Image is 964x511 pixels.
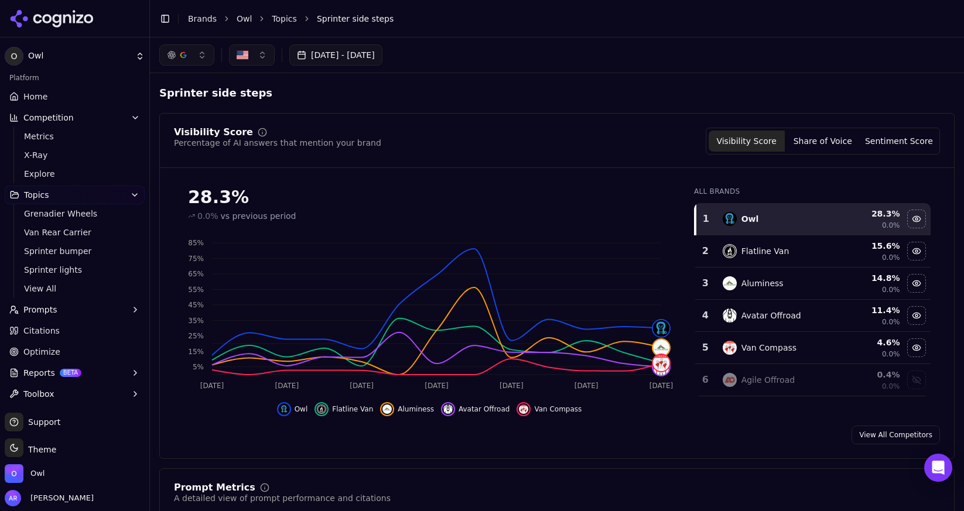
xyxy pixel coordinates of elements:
img: aluminess [653,339,669,356]
a: Metrics [19,128,131,145]
div: 4.6 % [840,337,900,348]
tr: 6agile offroadAgile Offroad0.4%0.0%Show agile offroad data [695,364,931,396]
button: Hide avatar offroad data [441,402,510,416]
div: 5 [700,341,711,355]
span: View All [24,283,126,294]
span: BETA [60,369,81,377]
a: Home [5,87,145,106]
img: Adam Raper [5,490,21,506]
a: Citations [5,321,145,340]
div: 3 [700,276,711,290]
div: Data table [694,203,931,396]
div: Owl [741,213,759,225]
span: O [5,47,23,66]
button: Sentiment Score [861,131,937,152]
button: Hide van compass data [517,402,582,416]
a: X-Ray [19,147,131,163]
img: van compass [723,341,737,355]
img: United States [237,49,248,61]
tspan: [DATE] [649,382,674,390]
tspan: 35% [188,317,204,325]
span: Prompts [23,304,57,315]
a: View All [19,280,131,297]
span: Competition [23,112,74,124]
div: Van Compass [741,342,797,354]
span: Grenadier Wheels [24,208,126,220]
a: Sprinter lights [19,262,131,278]
img: avatar offroad [723,308,737,323]
tspan: 75% [188,255,204,263]
span: Home [23,91,47,102]
div: 4 [700,308,711,323]
button: Competition [5,108,145,127]
button: Open organization switcher [5,464,45,483]
tspan: 65% [188,270,204,278]
span: 0.0% [882,221,900,230]
tspan: [DATE] [275,382,299,390]
img: owl [723,212,737,226]
span: 0.0% [197,210,218,222]
div: 28.3% [188,187,671,208]
span: 0.0% [882,317,900,327]
span: 0.0% [882,382,900,391]
a: Topics [272,13,297,25]
img: Owl [5,464,23,483]
img: avatar offroad [443,404,453,414]
div: Percentage of AI answers that mention your brand [174,137,381,149]
span: Van Rear Carrier [24,227,126,238]
img: agile offroad [723,373,737,387]
span: Flatline Van [332,404,373,414]
div: Flatline Van [741,245,789,257]
img: flatline van [723,244,737,258]
div: 6 [700,373,711,387]
span: Sprinter side steps [159,85,272,101]
span: Metrics [24,131,126,142]
div: Agile Offroad [741,374,795,386]
img: flatline van [317,404,326,414]
div: 0.4 % [840,369,900,380]
div: Visibility Score [174,128,253,137]
button: Hide aluminess data [907,274,926,293]
span: Sprinter side steps [317,13,394,25]
span: Owl [28,51,131,61]
a: Owl [237,13,252,25]
button: Prompts [5,300,145,319]
span: Owl [30,468,45,479]
img: van compass [519,404,528,414]
div: Aluminess [741,277,784,289]
tspan: [DATE] [200,382,224,390]
tspan: 45% [188,301,204,309]
span: X-Ray [24,149,126,161]
div: 2 [700,244,711,258]
tspan: 15% [188,348,204,356]
button: [DATE] - [DATE] [289,44,382,66]
span: Optimize [23,346,60,358]
tspan: 5% [193,363,204,371]
span: Theme [23,445,56,454]
tspan: 55% [188,286,204,294]
div: Open Intercom Messenger [924,454,952,482]
span: Avatar Offroad [459,404,510,414]
tspan: [DATE] [350,382,374,390]
tr: 4avatar offroadAvatar Offroad11.4%0.0%Hide avatar offroad data [695,300,931,332]
span: Support [23,416,60,428]
button: Hide flatline van data [907,242,926,260]
tspan: [DATE] [575,382,599,390]
button: Hide flatline van data [315,402,373,416]
span: Aluminess [398,404,434,414]
tspan: 85% [188,239,204,247]
a: View All Competitors [852,426,940,444]
tr: 5van compassVan Compass4.6%0.0%Hide van compass data [695,332,931,364]
a: Sprinter bumper [19,243,131,259]
a: Brands [188,14,217,23]
div: Avatar Offroad [741,310,801,321]
button: Hide van compass data [907,338,926,357]
span: Van Compass [534,404,582,414]
div: A detailed view of prompt performance and citations [174,492,391,504]
button: ReportsBETA [5,363,145,382]
span: Citations [23,325,60,337]
button: Visibility Score [709,131,785,152]
a: Van Rear Carrier [19,224,131,241]
tspan: 25% [188,332,204,340]
span: Sprinter side steps [159,83,293,104]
